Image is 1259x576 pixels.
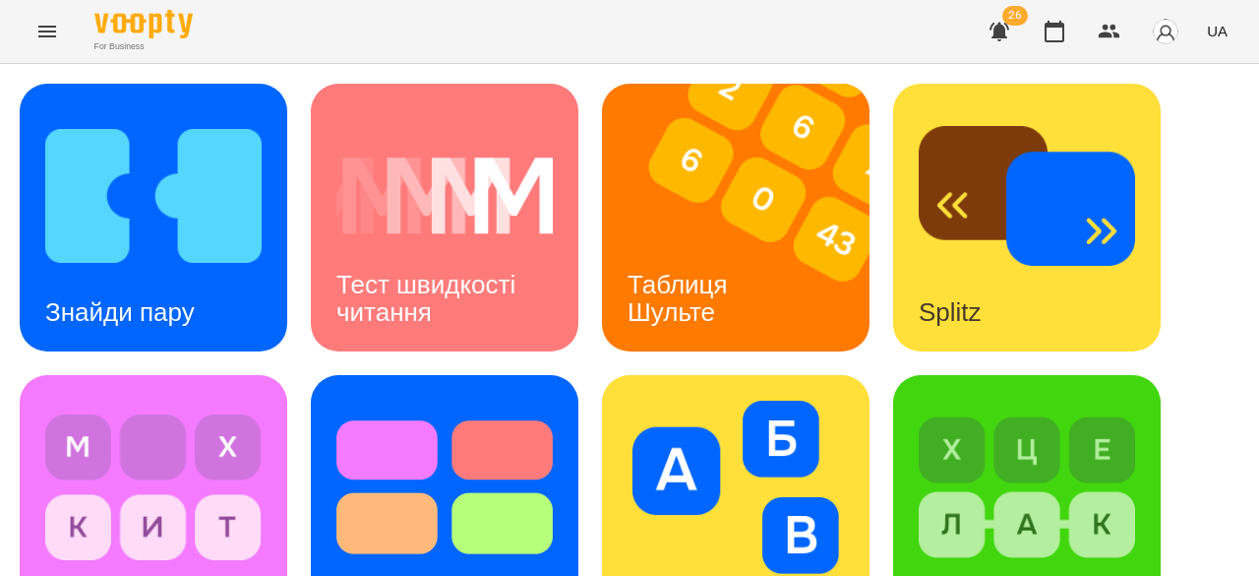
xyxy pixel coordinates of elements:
a: Таблиця ШультеТаблиця Шульте [602,84,869,352]
span: 26 [1002,6,1028,26]
img: Філворди [45,401,262,574]
img: Алфавіт [628,401,844,574]
span: UA [1207,21,1228,41]
img: Знайди слово [919,401,1135,574]
h3: Splitz [919,297,982,327]
img: avatar_s.png [1152,18,1179,45]
span: For Business [94,40,193,53]
img: Тест швидкості читання [336,109,553,283]
h3: Тест швидкості читання [336,270,522,326]
h3: Таблиця Шульте [628,270,735,326]
img: Таблиця Шульте [602,84,894,352]
img: Тест Струпа [336,401,553,574]
a: Тест швидкості читанняТест швидкості читання [311,84,578,352]
img: Voopty Logo [94,10,193,38]
a: SplitzSplitz [893,84,1161,352]
button: UA [1199,13,1235,49]
img: Splitz [919,109,1135,283]
img: Знайди пару [45,109,262,283]
h3: Знайди пару [45,297,195,327]
a: Знайди паруЗнайди пару [20,84,287,352]
button: Menu [24,8,71,55]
